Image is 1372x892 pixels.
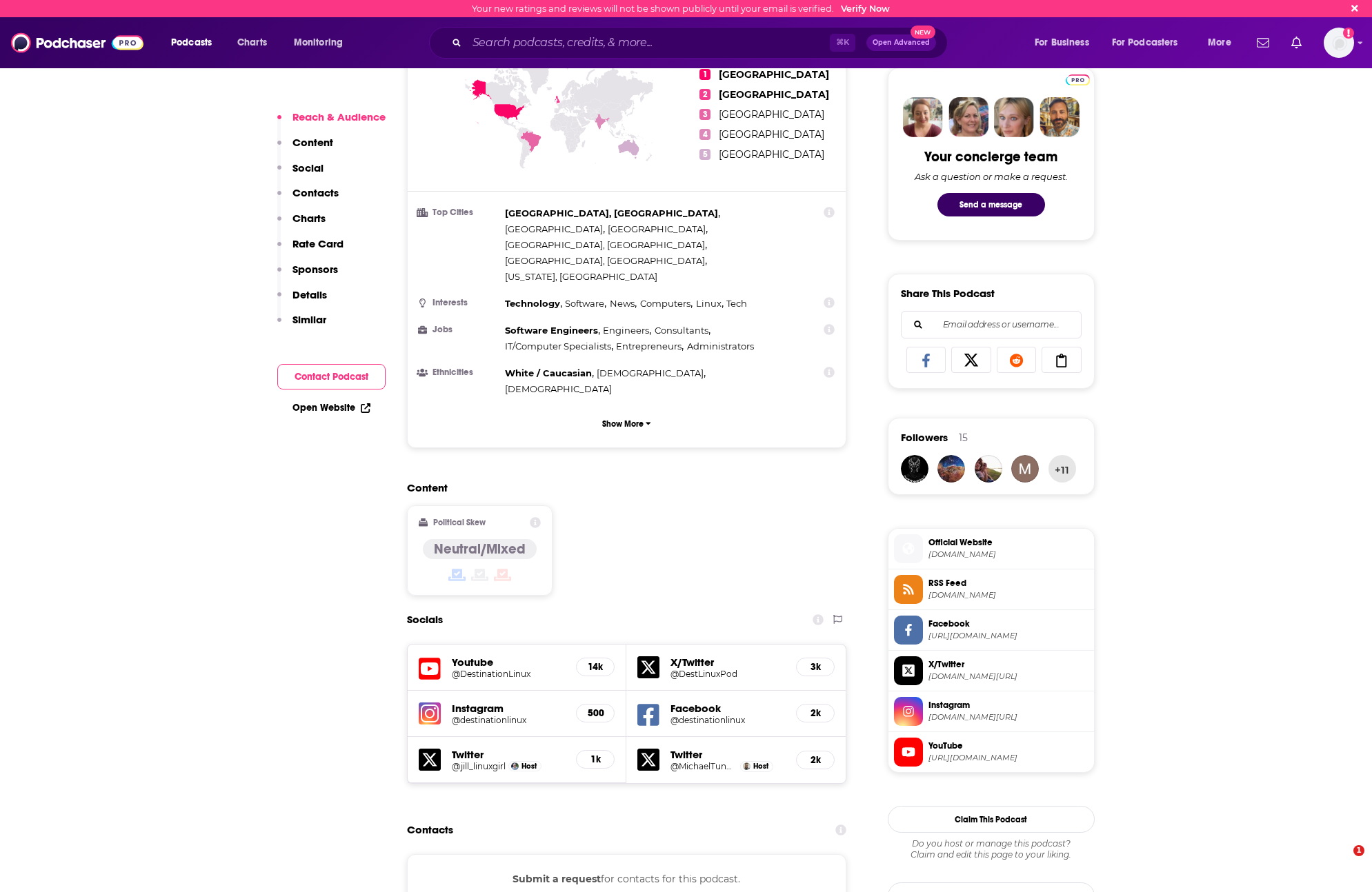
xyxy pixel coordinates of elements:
span: Linux [696,298,722,309]
button: Claim This Podcast [888,806,1095,833]
a: Share on Facebook [906,347,946,373]
span: Technology [505,298,560,309]
span: , [505,205,720,221]
span: More [1208,33,1231,52]
span: Software Engineers [505,325,598,336]
button: Content [277,136,333,161]
a: RSS Feed[DOMAIN_NAME] [894,575,1088,604]
img: Michael Tunnell [743,762,750,770]
button: Reach & Audience [277,110,386,136]
span: [GEOGRAPHIC_DATA] [719,108,824,121]
img: mitchellrichards42 [1011,455,1039,483]
button: open menu [1103,32,1198,54]
h3: Jobs [419,325,499,334]
span: feeds.fireside.fm [928,590,1088,600]
h5: 2k [808,707,823,719]
p: Details [292,288,327,301]
p: Rate Card [292,237,344,250]
iframe: Intercom live chat [1325,845,1358,878]
div: Ask a question or make a request. [915,171,1068,182]
h5: 3k [808,661,823,673]
span: [GEOGRAPHIC_DATA] [719,148,824,161]
span: IT/Computer Specialists [505,341,611,352]
span: [US_STATE], [GEOGRAPHIC_DATA] [505,271,657,282]
img: Jules Profile [994,97,1034,137]
button: open menu [1025,32,1106,54]
img: Barbara Profile [948,97,988,137]
a: @DestLinuxPod [670,669,785,679]
span: , [565,296,606,312]
span: Instagram [928,699,1088,711]
span: For Business [1035,33,1089,52]
svg: Email not verified [1343,28,1354,39]
span: [GEOGRAPHIC_DATA] [719,88,829,101]
h5: Youtube [452,656,566,669]
span: For Podcasters [1112,33,1178,52]
span: [DEMOGRAPHIC_DATA] [597,367,704,378]
h5: X/Twitter [670,656,785,669]
h2: Socials [407,607,443,633]
span: Facebook [928,618,1088,630]
button: open menu [161,32,230,54]
span: [GEOGRAPHIC_DATA], [GEOGRAPHIC_DATA] [505,239,705,250]
p: Content [292,136,333,149]
span: Charts [237,33,267,52]
h5: 2k [808,754,823,766]
span: Podcasts [171,33,212,52]
a: Facebook[URL][DOMAIN_NAME] [894,616,1088,645]
h2: Political Skew [433,518,486,527]
span: , [597,365,706,381]
h5: Twitter [452,748,566,761]
button: Contacts [277,186,339,212]
img: nattydread96 [975,455,1002,483]
span: Followers [901,431,948,444]
a: bayohan440 [937,455,965,483]
p: Sponsors [292,263,338,276]
img: Jon Profile [1040,97,1080,137]
span: , [505,253,707,269]
span: Engineers [603,325,649,336]
p: Contacts [292,186,339,199]
div: Your concierge team [924,148,1057,165]
a: Jill Bryant Ryniker [511,762,519,770]
span: Tech [726,298,747,309]
span: , [610,296,637,312]
p: Show More [602,419,644,429]
button: Send a message [937,193,1045,216]
button: Show More [419,411,835,436]
span: Do you host or manage this podcast? [888,838,1095,849]
span: twitter.com/DestLinuxPod [928,671,1088,682]
span: 1 [699,69,710,80]
img: iconImage [419,702,441,724]
button: Details [277,288,327,314]
span: , [505,338,613,354]
span: [GEOGRAPHIC_DATA], [GEOGRAPHIC_DATA] [505,255,705,266]
h3: Top Cities [419,208,499,217]
p: Social [292,161,324,174]
button: +11 [1048,455,1076,483]
a: @MichaelTunnell [670,761,737,771]
a: @jill_linuxgirl [452,761,506,771]
span: [GEOGRAPHIC_DATA] [608,223,706,234]
span: Computers [640,298,690,309]
a: Copy Link [1042,347,1082,373]
a: @DestinationLinux [452,669,566,679]
span: [DEMOGRAPHIC_DATA] [505,383,612,394]
h3: Interests [419,298,499,307]
a: Verify Now [841,3,890,14]
h3: Ethnicities [419,368,499,377]
a: @destinationlinux [670,715,785,725]
div: 15 [959,432,968,444]
div: Search followers [901,311,1082,338]
span: , [505,365,594,381]
h5: 500 [588,707,603,719]
span: 3 [699,109,710,120]
img: Subzero [901,455,928,483]
div: Claim and edit this page to your liking. [888,838,1095,860]
span: Official Website [928,536,1088,549]
button: Open AdvancedNew [866,34,936,51]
